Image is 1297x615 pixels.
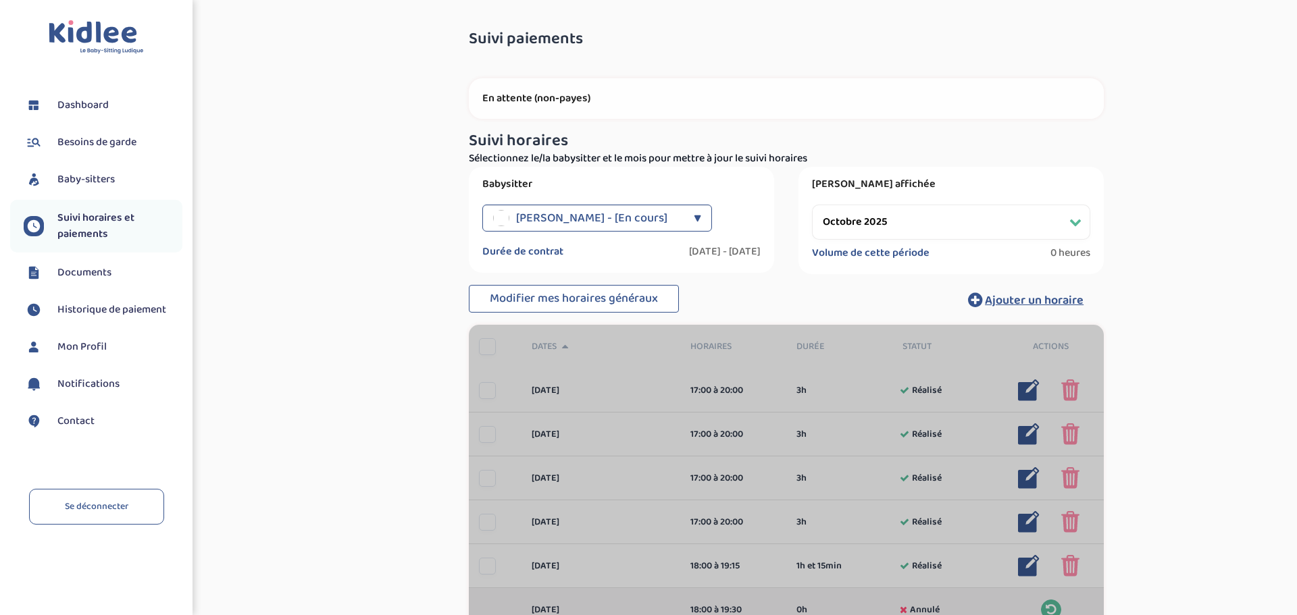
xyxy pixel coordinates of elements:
[689,245,761,259] label: [DATE] - [DATE]
[57,97,109,113] span: Dashboard
[482,92,1090,105] p: En attente (non-payes)
[482,178,761,191] label: Babysitter
[57,171,115,188] span: Baby-sitters
[24,337,182,357] a: Mon Profil
[57,413,95,429] span: Contact
[985,291,1084,310] span: Ajouter un horaire
[24,169,182,190] a: Baby-sitters
[57,339,107,355] span: Mon Profil
[24,374,44,394] img: notification.svg
[57,210,182,242] span: Suivi horaires et paiements
[49,20,144,55] img: logo.svg
[24,216,44,236] img: suivihoraire.svg
[812,246,930,260] label: Volume de cette période
[24,300,182,320] a: Historique de paiement
[24,210,182,242] a: Suivi horaires et paiements
[469,285,679,313] button: Modifier mes horaires généraux
[490,289,658,308] span: Modifier mes horaires généraux
[24,411,44,431] img: contact.svg
[24,337,44,357] img: profil.svg
[24,169,44,190] img: babysitters.svg
[812,178,1090,191] label: [PERSON_NAME] affichée
[57,134,136,151] span: Besoins de garde
[469,151,1104,167] p: Sélectionnez le/la babysitter et le mois pour mettre à jour le suivi horaires
[482,245,563,259] label: Durée de contrat
[24,132,44,153] img: besoin.svg
[469,132,1104,150] h3: Suivi horaires
[1050,246,1090,260] span: 0 heures
[24,95,44,115] img: dashboard.svg
[24,300,44,320] img: suivihoraire.svg
[24,374,182,394] a: Notifications
[24,263,44,283] img: documents.svg
[57,302,166,318] span: Historique de paiement
[24,263,182,283] a: Documents
[948,285,1104,315] button: Ajouter un horaire
[516,205,667,232] span: [PERSON_NAME] - [En cours]
[694,205,701,232] div: ▼
[57,265,111,281] span: Documents
[24,411,182,431] a: Contact
[29,489,164,525] a: Se déconnecter
[24,95,182,115] a: Dashboard
[57,376,120,392] span: Notifications
[469,30,583,48] span: Suivi paiements
[24,132,182,153] a: Besoins de garde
